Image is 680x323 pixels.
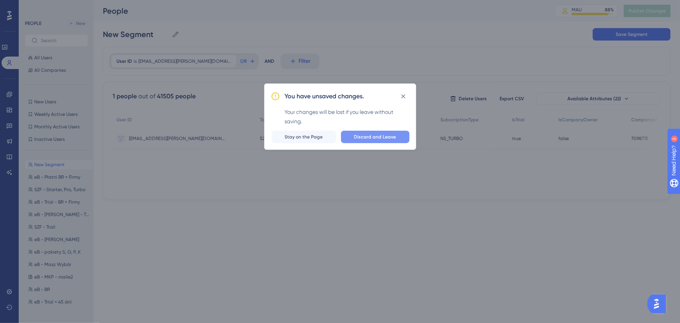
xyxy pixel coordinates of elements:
[647,292,671,316] iframe: UserGuiding AI Assistant Launcher
[54,4,57,10] div: 3
[18,2,49,11] span: Need Help?
[285,134,323,140] span: Stay on the Page
[285,92,364,101] h2: You have unsaved changes.
[285,107,410,126] div: Your changes will be lost if you leave without saving.
[354,134,396,140] span: Discard and Leave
